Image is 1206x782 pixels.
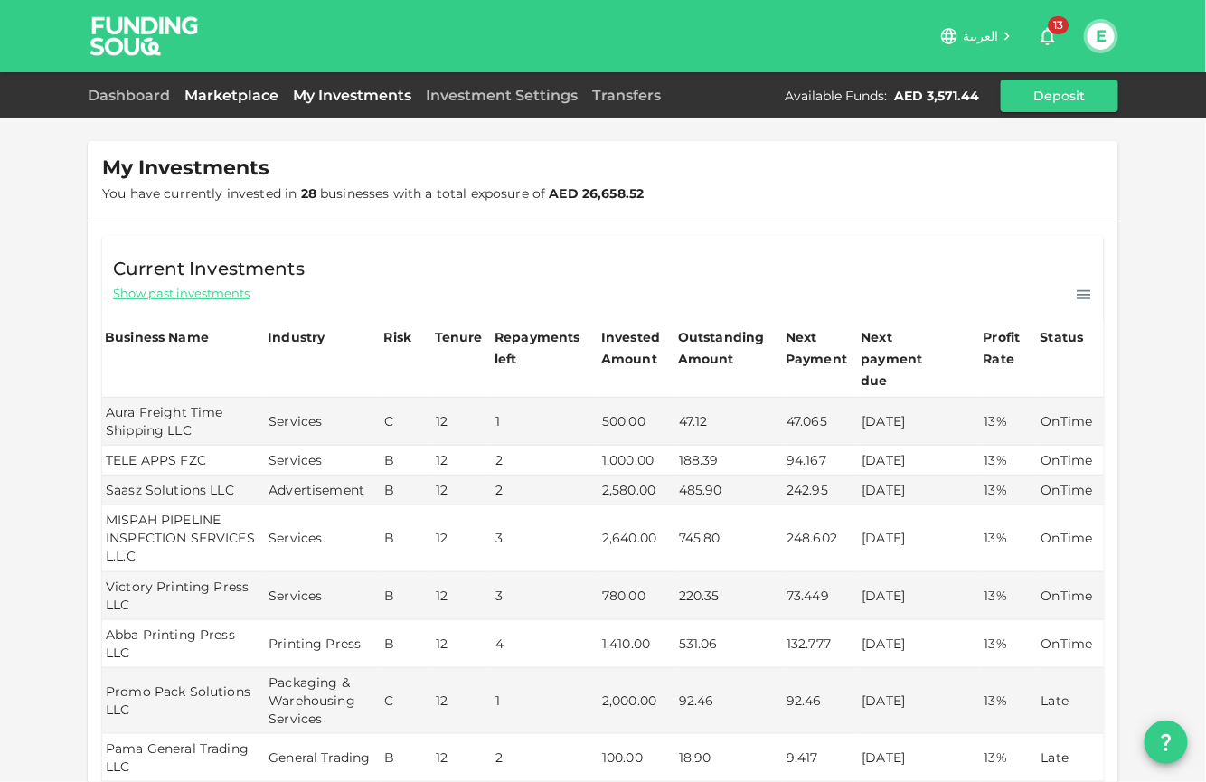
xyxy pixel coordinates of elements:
td: 2 [492,446,598,476]
td: 12 [432,668,492,734]
div: Invested Amount [601,326,673,370]
td: 13% [981,446,1038,476]
td: OnTime [1038,620,1104,668]
div: Industry [268,326,325,348]
td: 2 [492,734,598,782]
td: 12 [432,620,492,668]
td: 3 [492,572,598,620]
div: Repayments left [495,326,585,370]
td: [DATE] [859,620,981,668]
span: Show past investments [113,285,250,302]
td: 92.46 [675,668,783,734]
td: Saasz Solutions LLC [102,476,265,505]
td: 13% [981,620,1038,668]
div: Next payment due [862,326,952,391]
td: [DATE] [859,505,981,571]
td: 500.00 [598,398,675,446]
td: 92.46 [783,668,858,734]
td: 18.90 [675,734,783,782]
td: 1,000.00 [598,446,675,476]
td: 248.602 [783,505,858,571]
span: العربية [963,28,999,44]
td: Packaging & Warehousing Services [265,668,381,734]
td: [DATE] [859,398,981,446]
td: Services [265,446,381,476]
td: 13% [981,398,1038,446]
div: Outstanding Amount [678,326,768,370]
td: 1,410.00 [598,620,675,668]
td: Late [1038,734,1104,782]
td: 132.777 [783,620,858,668]
span: 13 [1049,16,1069,34]
td: Aura Freight Time Shipping LLC [102,398,265,446]
div: Profit Rate [984,326,1035,370]
td: Services [265,505,381,571]
td: MISPAH PIPELINE INSPECTION SERVICES L.L.C [102,505,265,571]
td: General Trading [265,734,381,782]
div: Tenure [435,326,483,348]
td: C [382,668,432,734]
div: Available Funds : [785,87,887,105]
button: E [1088,23,1115,50]
a: Investment Settings [419,87,585,104]
td: 12 [432,446,492,476]
a: Marketplace [177,87,286,104]
div: AED 3,571.44 [894,87,979,105]
span: You have currently invested in businesses with a total exposure of [102,185,645,202]
td: 47.065 [783,398,858,446]
td: [DATE] [859,668,981,734]
td: B [382,734,432,782]
button: Deposit [1001,80,1118,112]
td: Late [1038,668,1104,734]
td: Promo Pack Solutions LLC [102,668,265,734]
td: 2,000.00 [598,668,675,734]
div: Next Payment [786,326,855,370]
td: 1 [492,668,598,734]
td: 3 [492,505,598,571]
span: Current Investments [113,254,305,283]
button: 13 [1030,18,1066,54]
td: 13% [981,505,1038,571]
div: Status [1041,326,1086,348]
td: B [382,446,432,476]
td: 1 [492,398,598,446]
td: 2,640.00 [598,505,675,571]
td: 9.417 [783,734,858,782]
div: Business Name [105,326,209,348]
td: 13% [981,734,1038,782]
td: 220.35 [675,572,783,620]
td: Abba Printing Press LLC [102,620,265,668]
td: OnTime [1038,505,1104,571]
td: B [382,572,432,620]
td: B [382,505,432,571]
td: 47.12 [675,398,783,446]
td: 12 [432,572,492,620]
strong: 28 [301,185,316,202]
td: 13% [981,476,1038,505]
td: 13% [981,572,1038,620]
td: 4 [492,620,598,668]
td: 12 [432,734,492,782]
td: 485.90 [675,476,783,505]
td: 94.167 [783,446,858,476]
td: OnTime [1038,398,1104,446]
td: [DATE] [859,572,981,620]
td: B [382,476,432,505]
button: question [1145,721,1188,764]
td: B [382,620,432,668]
td: Pama General Trading LLC [102,734,265,782]
strong: AED 26,658.52 [550,185,645,202]
td: OnTime [1038,446,1104,476]
td: Printing Press [265,620,381,668]
a: Dashboard [88,87,177,104]
td: 100.00 [598,734,675,782]
td: 73.449 [783,572,858,620]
